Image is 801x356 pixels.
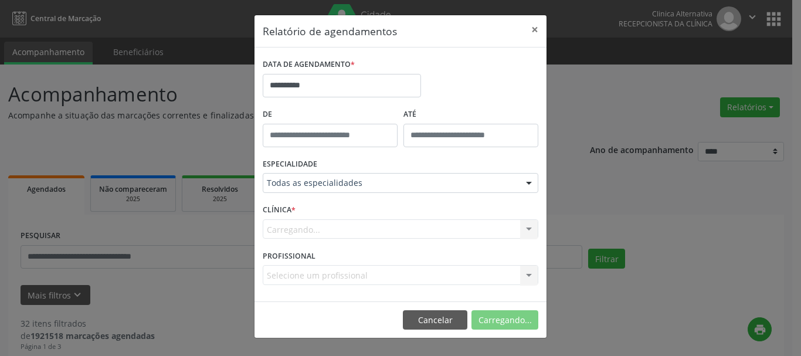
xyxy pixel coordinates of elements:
[267,177,514,189] span: Todas as especialidades
[263,23,397,39] h5: Relatório de agendamentos
[471,310,538,330] button: Carregando...
[263,247,315,265] label: PROFISSIONAL
[263,201,296,219] label: CLÍNICA
[403,310,467,330] button: Cancelar
[523,15,547,44] button: Close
